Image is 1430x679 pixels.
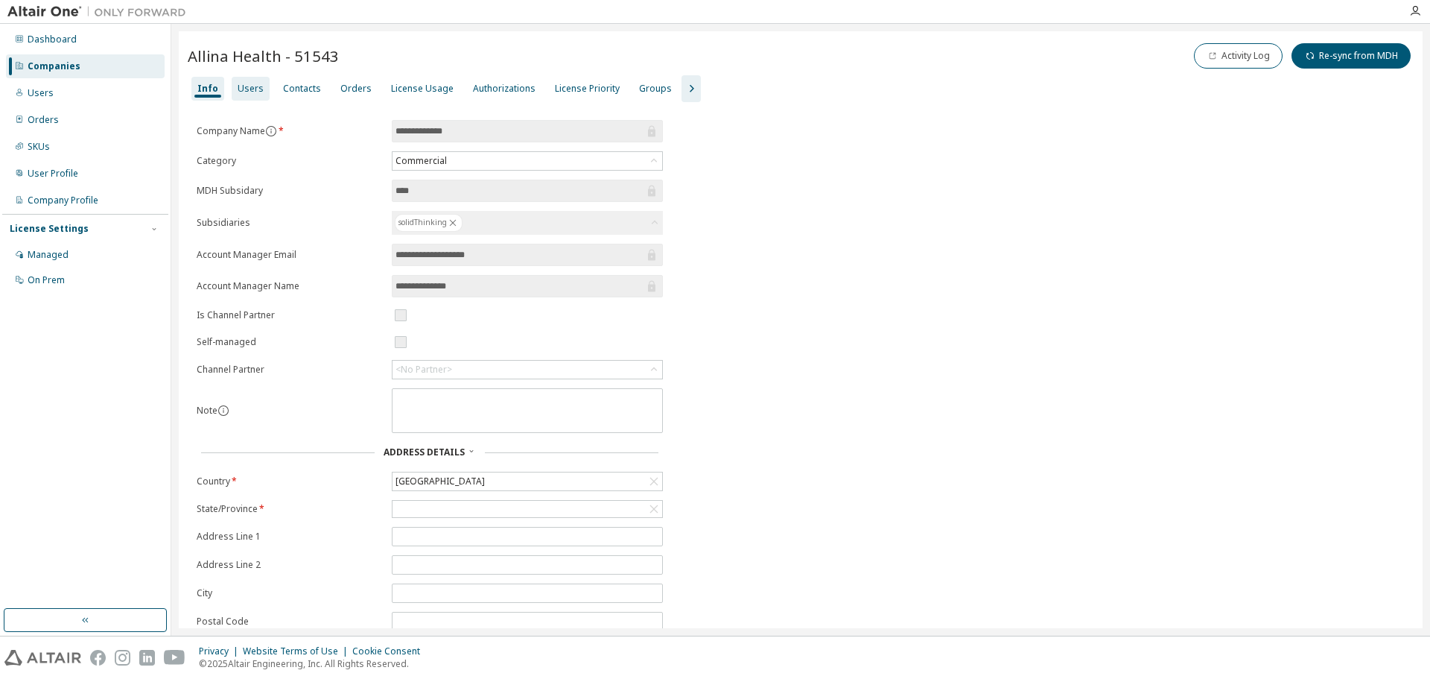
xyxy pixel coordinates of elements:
label: Account Manager Email [197,249,383,261]
div: Website Terms of Use [243,645,352,657]
span: Address Details [384,446,465,458]
img: linkedin.svg [139,650,155,666]
div: [GEOGRAPHIC_DATA] [393,473,662,490]
label: Category [197,155,383,167]
div: Orders [340,83,372,95]
img: altair_logo.svg [4,650,81,666]
label: MDH Subsidary [197,185,383,197]
label: Address Line 1 [197,531,383,543]
button: information [217,405,229,417]
div: [GEOGRAPHIC_DATA] [393,473,487,490]
div: Commercial [393,152,662,170]
label: Note [197,404,217,417]
div: License Priority [555,83,620,95]
img: instagram.svg [115,650,130,666]
span: Allina Health - 51543 [188,45,339,66]
button: Activity Log [1194,43,1283,69]
div: Managed [28,249,69,261]
button: Re-sync from MDH [1291,43,1411,69]
div: Commercial [393,153,449,169]
label: City [197,587,383,599]
button: information [265,125,277,137]
div: License Settings [10,223,89,235]
label: Account Manager Name [197,280,383,292]
div: Users [238,83,264,95]
label: Subsidiaries [197,217,383,229]
img: Altair One [7,4,194,19]
div: <No Partner> [393,361,662,379]
div: Dashboard [28,34,77,45]
img: facebook.svg [90,650,106,666]
p: © 2025 Altair Engineering, Inc. All Rights Reserved. [199,657,429,670]
label: Address Line 2 [197,559,383,571]
label: Postal Code [197,616,383,628]
div: On Prem [28,274,65,286]
div: Privacy [199,645,243,657]
img: youtube.svg [164,650,185,666]
label: Self-managed [197,336,383,348]
div: Info [197,83,218,95]
label: Is Channel Partner [197,309,383,321]
div: Contacts [283,83,321,95]
div: SKUs [28,141,50,153]
div: User Profile [28,168,78,180]
label: Channel Partner [197,364,383,376]
div: Users [28,87,54,99]
div: solidThinking [395,214,463,232]
div: solidThinking [392,211,663,235]
div: <No Partner> [395,364,452,376]
div: Companies [28,60,80,72]
div: Groups [639,83,672,95]
div: Company Profile [28,195,98,206]
label: State/Province [197,503,383,515]
div: Cookie Consent [352,645,429,657]
div: Authorizations [473,83,536,95]
label: Company Name [197,125,383,137]
div: Orders [28,114,59,126]
label: Country [197,476,383,487]
div: License Usage [391,83,454,95]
